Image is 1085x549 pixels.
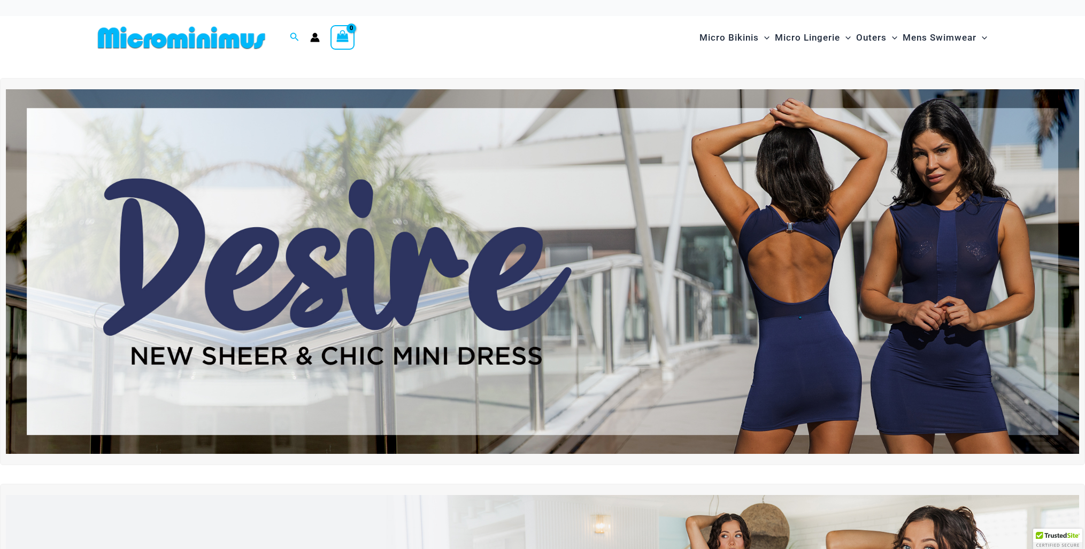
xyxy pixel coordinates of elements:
[775,24,840,51] span: Micro Lingerie
[840,24,851,51] span: Menu Toggle
[772,21,853,54] a: Micro LingerieMenu ToggleMenu Toggle
[94,26,270,50] img: MM SHOP LOGO FLAT
[6,89,1079,454] img: Desire me Navy Dress
[903,24,976,51] span: Mens Swimwear
[695,20,992,56] nav: Site Navigation
[900,21,990,54] a: Mens SwimwearMenu ToggleMenu Toggle
[856,24,887,51] span: Outers
[310,33,320,42] a: Account icon link
[290,31,299,44] a: Search icon link
[976,24,987,51] span: Menu Toggle
[887,24,897,51] span: Menu Toggle
[330,25,355,50] a: View Shopping Cart, empty
[699,24,759,51] span: Micro Bikinis
[853,21,900,54] a: OutersMenu ToggleMenu Toggle
[759,24,769,51] span: Menu Toggle
[697,21,772,54] a: Micro BikinisMenu ToggleMenu Toggle
[1033,529,1082,549] div: TrustedSite Certified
